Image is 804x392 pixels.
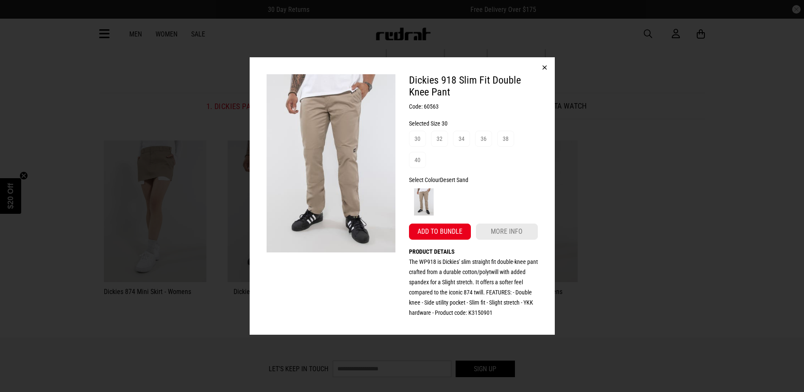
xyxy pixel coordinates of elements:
[409,101,538,112] h3: Code: 60563
[440,176,468,183] span: Desert Sand
[503,134,509,144] div: 38
[409,74,538,98] h2: Dickies 918 Slim Fit Double Knee Pant
[415,134,420,144] div: 30
[459,134,465,144] div: 34
[7,3,32,29] button: Open LiveChat chat widget
[409,257,538,318] p: The WP918 is Dickies' slim straight fit double-knee pant crafted from a durable cotton/polytwill ...
[409,175,538,185] div: Select Colour
[267,74,395,252] img: Dickies 918 Slim Fit Double Knee Pant in Beige
[442,120,448,127] span: 30
[481,134,487,144] div: 36
[437,134,442,144] div: 32
[476,224,538,240] a: More info
[409,118,538,129] div: Selected Size
[415,155,420,165] div: 40
[409,246,538,257] h4: Product details
[410,188,437,216] img: Desert Sand
[409,224,471,240] button: Add to bundle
